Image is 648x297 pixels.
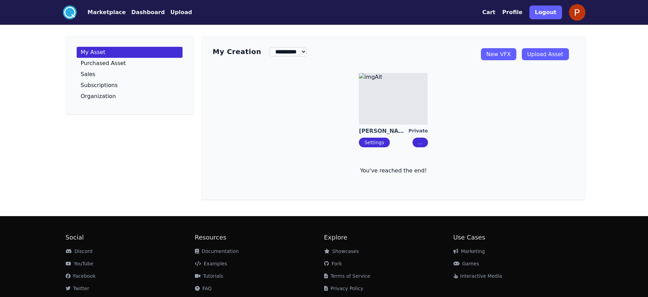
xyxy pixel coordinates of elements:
[77,47,183,58] a: My Asset
[453,261,479,266] a: Games
[66,286,89,291] a: Twitter
[324,261,342,266] a: Fork
[481,48,516,60] a: New VFX
[131,8,165,17] button: Dashboard
[77,58,183,69] a: Purchased Asset
[81,83,118,88] p: Subscriptions
[66,261,94,266] a: YouTube
[359,138,389,147] button: Settings
[81,50,106,55] p: My Asset
[77,69,183,80] a: Sales
[522,48,569,60] a: Upload Asset
[170,8,192,17] button: Upload
[195,273,223,279] a: Tutorials
[502,8,523,17] button: Profile
[324,286,363,291] a: Privacy Policy
[88,8,126,17] button: Marketplace
[413,138,428,147] button: ...
[81,72,96,77] p: Sales
[213,167,574,175] p: You've reached the end!
[195,248,239,254] a: Documentation
[324,273,370,279] a: Terms of Service
[453,248,485,254] a: Marketing
[529,6,562,19] button: Logout
[126,8,165,17] a: Dashboard
[66,248,93,254] a: Discord
[195,233,324,242] h2: Resources
[359,127,408,135] a: [PERSON_NAME]'s Workshop
[81,94,116,99] p: Organization
[66,233,195,242] h2: Social
[66,273,96,279] a: Facebook
[482,8,495,17] button: Cart
[569,4,585,21] img: profile
[195,261,227,266] a: Examples
[324,233,453,242] h2: Explore
[364,140,384,145] a: Settings
[359,73,428,125] img: imgAlt
[453,233,583,242] h2: Use Cases
[165,8,192,17] a: Upload
[213,47,261,56] h3: My Creation
[81,61,126,66] p: Purchased Asset
[529,3,562,22] a: Logout
[453,273,502,279] a: Interactive Media
[324,248,359,254] a: Showcases
[77,91,183,102] a: Organization
[77,80,183,91] a: Subscriptions
[77,8,126,17] a: Marketplace
[195,286,212,291] a: FAQ
[408,127,428,135] div: Private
